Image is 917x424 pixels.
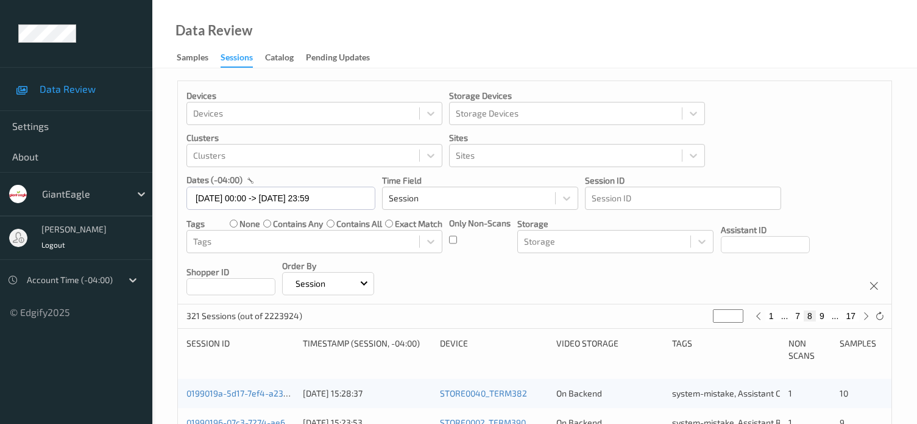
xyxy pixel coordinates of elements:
[517,218,713,230] p: Storage
[788,337,832,362] div: Non Scans
[303,387,432,400] div: [DATE] 15:28:37
[395,218,442,230] label: exact match
[186,337,294,362] div: Session ID
[186,266,275,278] p: Shopper ID
[186,218,205,230] p: Tags
[306,51,370,66] div: Pending Updates
[265,49,306,66] a: Catalog
[840,388,848,398] span: 10
[449,132,705,144] p: Sites
[816,311,828,322] button: 9
[449,90,705,102] p: Storage Devices
[221,49,265,68] a: Sessions
[306,49,382,66] a: Pending Updates
[177,51,208,66] div: Samples
[186,174,243,186] p: dates (-04:00)
[291,278,330,290] p: Session
[221,51,253,68] div: Sessions
[791,311,804,322] button: 7
[556,387,664,400] div: On Backend
[186,90,442,102] p: Devices
[440,337,548,362] div: Device
[239,218,260,230] label: none
[840,337,883,362] div: Samples
[804,311,816,322] button: 8
[765,311,777,322] button: 1
[777,311,792,322] button: ...
[672,337,780,362] div: Tags
[721,224,810,236] p: Assistant ID
[828,311,843,322] button: ...
[449,217,511,229] p: Only Non-Scans
[440,388,527,398] a: STORE0040_TERM382
[672,388,835,398] span: system-mistake, Assistant Confirmed, Bag
[282,260,374,272] p: Order By
[186,310,302,322] p: 321 Sessions (out of 2223924)
[585,174,781,187] p: Session ID
[336,218,382,230] label: contains all
[175,24,252,37] div: Data Review
[842,311,859,322] button: 17
[788,388,792,398] span: 1
[186,132,442,144] p: Clusters
[265,51,294,66] div: Catalog
[177,49,221,66] a: Samples
[556,337,664,362] div: Video Storage
[303,337,432,362] div: Timestamp (Session, -04:00)
[382,174,578,187] p: Time Field
[186,388,347,398] a: 0199019a-5d17-7ef4-a231-9a63701d9c9a
[273,218,323,230] label: contains any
